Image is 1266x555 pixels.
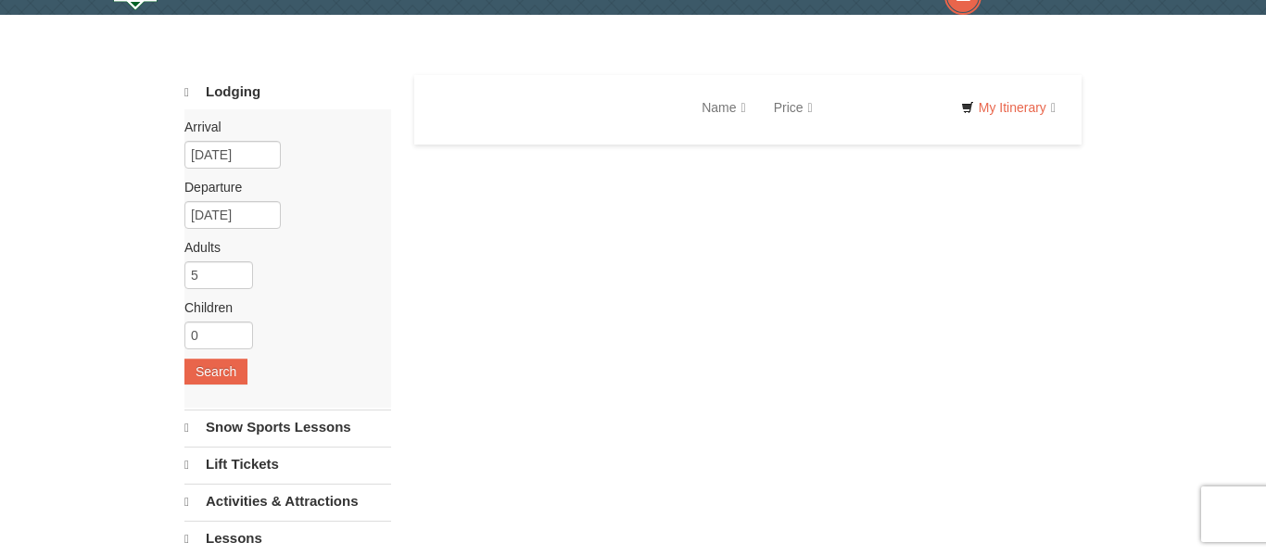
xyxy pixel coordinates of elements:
[949,94,1068,121] a: My Itinerary
[184,484,391,519] a: Activities & Attractions
[184,298,377,317] label: Children
[184,359,247,385] button: Search
[184,75,391,109] a: Lodging
[760,89,827,126] a: Price
[688,89,759,126] a: Name
[184,238,377,257] label: Adults
[184,410,391,445] a: Snow Sports Lessons
[184,447,391,482] a: Lift Tickets
[184,178,377,196] label: Departure
[184,118,377,136] label: Arrival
